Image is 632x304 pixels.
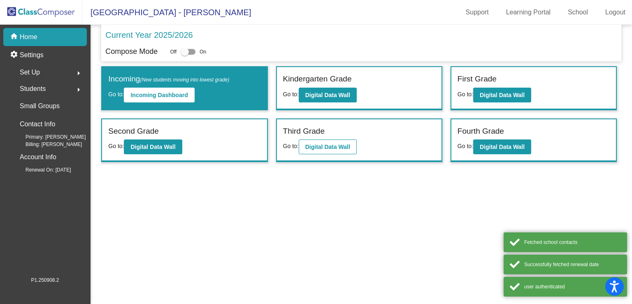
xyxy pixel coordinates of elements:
button: Digital Data Wall [473,139,531,154]
label: Fourth Grade [458,125,504,137]
button: Digital Data Wall [299,88,357,102]
b: Incoming Dashboard [130,92,188,98]
span: Go to: [108,143,124,149]
label: Kindergarten Grade [283,73,352,85]
span: Go to: [108,91,124,97]
span: Go to: [458,143,473,149]
a: Support [459,6,495,19]
p: Contact Info [20,118,55,130]
p: Account Info [20,151,56,163]
div: Successfully fetched renewal date [524,261,621,268]
div: Fetched school contacts [524,239,621,246]
label: Second Grade [108,125,159,137]
p: Small Groups [20,100,60,112]
span: On [200,48,206,56]
span: Go to: [283,143,299,149]
span: Renewal On: [DATE] [12,166,71,174]
span: Billing: [PERSON_NAME] [12,141,82,148]
a: School [561,6,595,19]
b: Digital Data Wall [480,92,525,98]
span: Go to: [458,91,473,97]
mat-icon: arrow_right [74,85,84,95]
label: First Grade [458,73,497,85]
b: Digital Data Wall [305,144,350,150]
button: Digital Data Wall [299,139,357,154]
p: Compose Mode [105,46,158,57]
mat-icon: home [10,32,20,42]
div: user authenticated [524,283,621,290]
span: Primary: [PERSON_NAME] [12,133,86,141]
span: Off [170,48,177,56]
label: Incoming [108,73,229,85]
mat-icon: settings [10,50,20,60]
span: Go to: [283,91,299,97]
b: Digital Data Wall [480,144,525,150]
span: Students [20,83,46,95]
span: Set Up [20,67,40,78]
p: Settings [20,50,44,60]
span: (New students moving into lowest grade) [140,77,229,83]
p: Current Year 2025/2026 [105,29,193,41]
b: Digital Data Wall [130,144,175,150]
button: Incoming Dashboard [124,88,194,102]
button: Digital Data Wall [473,88,531,102]
button: Digital Data Wall [124,139,182,154]
p: Home [20,32,37,42]
mat-icon: arrow_right [74,68,84,78]
a: Learning Portal [500,6,558,19]
label: Third Grade [283,125,325,137]
a: Logout [599,6,632,19]
span: [GEOGRAPHIC_DATA] - [PERSON_NAME] [82,6,251,19]
b: Digital Data Wall [305,92,350,98]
